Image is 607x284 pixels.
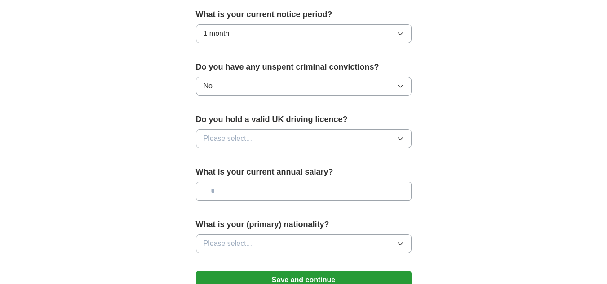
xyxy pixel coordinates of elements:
label: Do you have any unspent criminal convictions? [196,61,412,73]
button: No [196,77,412,96]
label: What is your (primary) nationality? [196,218,412,231]
span: 1 month [204,28,230,39]
label: Do you hold a valid UK driving licence? [196,114,412,126]
label: What is your current annual salary? [196,166,412,178]
span: Please select... [204,133,253,144]
button: Please select... [196,129,412,148]
span: Please select... [204,238,253,249]
span: No [204,81,213,92]
label: What is your current notice period? [196,9,412,21]
button: 1 month [196,24,412,43]
button: Please select... [196,234,412,253]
